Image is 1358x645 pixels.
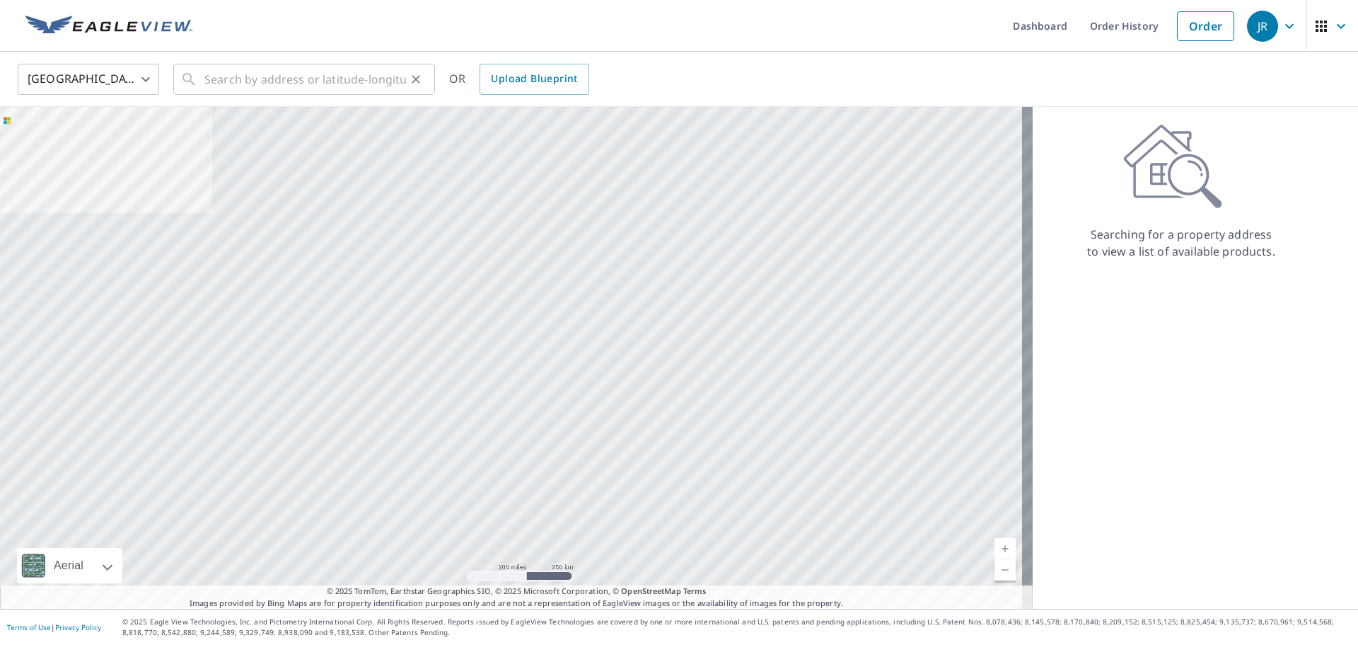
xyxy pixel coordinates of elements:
[18,59,159,99] div: [GEOGRAPHIC_DATA]
[1177,11,1234,41] a: Order
[7,623,101,632] p: |
[1247,11,1278,42] div: JR
[683,586,707,596] a: Terms
[55,622,101,632] a: Privacy Policy
[204,59,406,99] input: Search by address or latitude-longitude
[122,617,1351,638] p: © 2025 Eagle View Technologies, Inc. and Pictometry International Corp. All Rights Reserved. Repo...
[327,586,707,598] span: © 2025 TomTom, Earthstar Geographics SIO, © 2025 Microsoft Corporation, ©
[406,69,426,89] button: Clear
[7,622,51,632] a: Terms of Use
[25,16,192,37] img: EV Logo
[994,538,1016,559] a: Current Level 5, Zoom In
[1086,226,1276,260] p: Searching for a property address to view a list of available products.
[480,64,588,95] a: Upload Blueprint
[449,64,589,95] div: OR
[491,70,577,88] span: Upload Blueprint
[994,559,1016,581] a: Current Level 5, Zoom Out
[17,548,122,583] div: Aerial
[621,586,680,596] a: OpenStreetMap
[50,548,88,583] div: Aerial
